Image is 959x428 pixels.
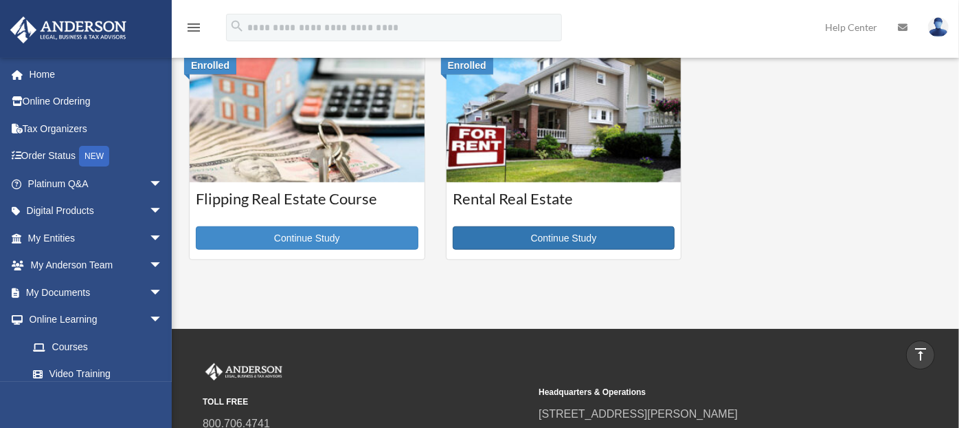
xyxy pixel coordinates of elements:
[196,226,418,250] a: Continue Study
[10,252,183,279] a: My Anderson Teamarrow_drop_down
[19,361,183,388] a: Video Training
[912,346,929,363] i: vertical_align_top
[10,88,183,116] a: Online Ordering
[10,61,183,88] a: Home
[149,279,177,307] span: arrow_drop_down
[10,224,183,252] a: My Entitiesarrow_drop_down
[10,142,183,171] a: Order StatusNEW
[10,279,183,306] a: My Documentsarrow_drop_down
[149,252,177,280] span: arrow_drop_down
[196,189,418,223] h3: Flipping Real Estate Course
[6,17,131,43] img: Anderson Advisors Platinum Portal
[441,56,493,74] div: Enrolled
[928,17,949,37] img: User Pic
[906,341,935,370] a: vertical_align_top
[453,189,675,223] h3: Rental Real Estate
[10,306,183,334] a: Online Learningarrow_drop_down
[149,224,177,253] span: arrow_drop_down
[203,363,285,381] img: Anderson Advisors Platinum Portal
[184,56,236,74] div: Enrolled
[149,197,177,226] span: arrow_drop_down
[149,306,177,334] span: arrow_drop_down
[229,19,245,34] i: search
[10,170,183,197] a: Platinum Q&Aarrow_drop_down
[203,395,529,409] small: TOLL FREE
[149,170,177,198] span: arrow_drop_down
[185,19,202,36] i: menu
[539,408,738,420] a: [STREET_ADDRESS][PERSON_NAME]
[453,226,675,250] a: Continue Study
[539,385,865,400] small: Headquarters & Operations
[10,197,183,225] a: Digital Productsarrow_drop_down
[10,115,183,142] a: Tax Organizers
[79,146,109,167] div: NEW
[19,333,177,361] a: Courses
[185,24,202,36] a: menu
